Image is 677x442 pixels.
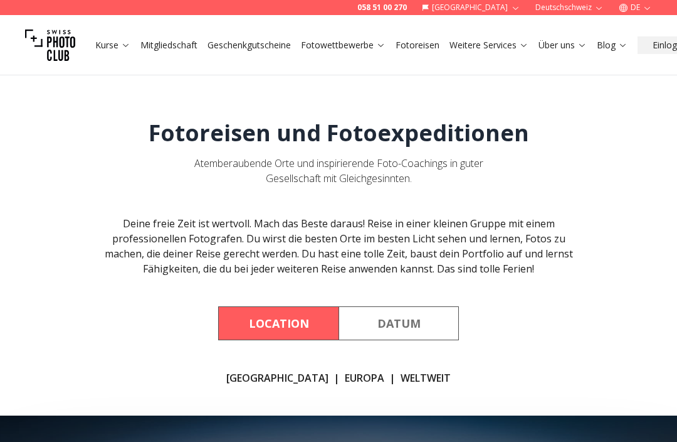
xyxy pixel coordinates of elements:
[207,39,291,51] a: Geschenkgutscheine
[218,306,338,340] button: By Location
[226,370,451,385] div: | |
[592,36,632,54] button: Blog
[226,370,328,385] a: [GEOGRAPHIC_DATA]
[135,36,202,54] button: Mitgliedschaft
[301,39,386,51] a: Fotowettbewerbe
[194,156,483,185] span: Atemberaubende Orte und inspirierende Foto-Coachings in guter Gesellschaft mit Gleichgesinnten.
[396,39,439,51] a: Fotoreisen
[391,36,444,54] button: Fotoreisen
[218,306,459,340] div: Course filter
[597,39,627,51] a: Blog
[533,36,592,54] button: Über uns
[449,39,528,51] a: Weitere Services
[444,36,533,54] button: Weitere Services
[140,39,197,51] a: Mitgliedschaft
[202,36,296,54] button: Geschenkgutscheine
[401,370,451,385] a: WELTWEIT
[357,3,407,13] a: 058 51 00 270
[25,20,75,70] img: Swiss photo club
[95,39,130,51] a: Kurse
[296,36,391,54] button: Fotowettbewerbe
[538,39,587,51] a: Über uns
[90,36,135,54] button: Kurse
[149,121,529,146] h1: Fotoreisen und Fotoexpeditionen
[345,370,384,385] a: EUROPA
[98,216,579,276] div: Deine freie Zeit ist wertvoll. Mach das Beste daraus! Reise in einer kleinen Gruppe mit einem pro...
[338,306,459,340] button: By Date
